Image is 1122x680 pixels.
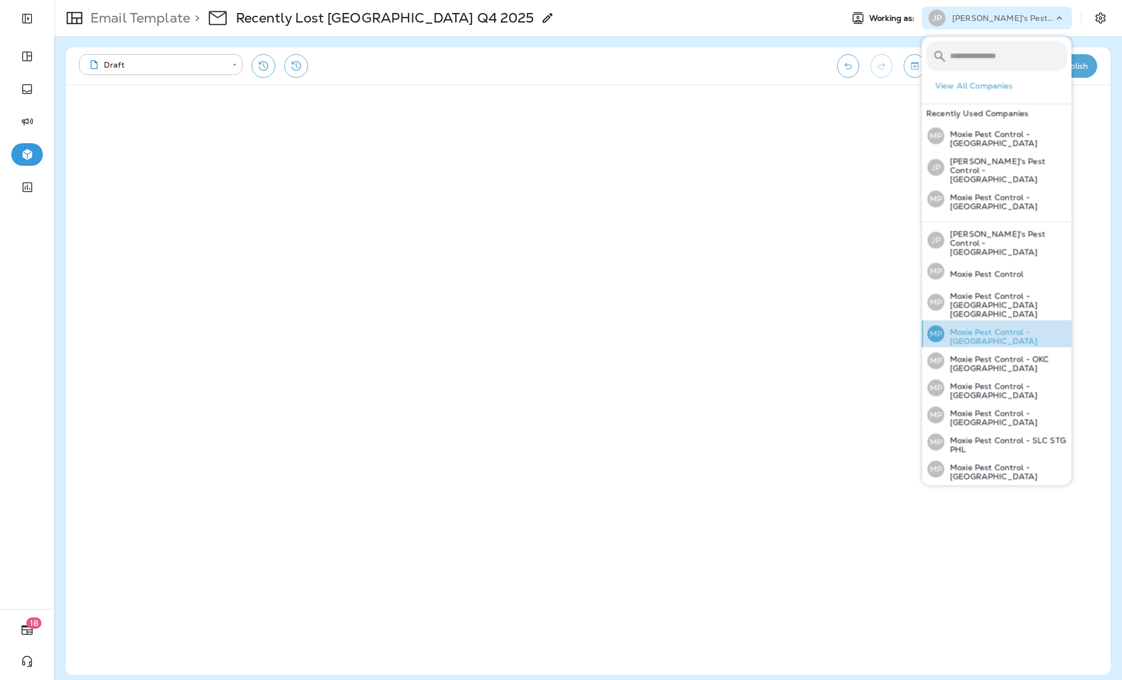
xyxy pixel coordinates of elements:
[927,263,944,280] div: MP
[927,191,944,207] div: MP
[944,328,1067,346] p: Moxie Pest Control - [GEOGRAPHIC_DATA]
[944,193,1067,211] p: Moxie Pest Control - [GEOGRAPHIC_DATA]
[944,270,1024,279] p: Moxie Pest Control
[922,374,1072,401] button: MPMoxie Pest Control - [GEOGRAPHIC_DATA]
[922,122,1072,149] button: MPMoxie Pest Control - [GEOGRAPHIC_DATA]
[929,10,945,27] div: JP
[944,409,1067,427] p: Moxie Pest Control - [GEOGRAPHIC_DATA]
[927,159,944,176] div: JP
[922,104,1072,122] div: Recently Used Companies
[922,284,1072,320] button: MPMoxie Pest Control - [GEOGRAPHIC_DATA] [GEOGRAPHIC_DATA]
[944,130,1067,148] p: Moxie Pest Control - [GEOGRAPHIC_DATA]
[927,379,944,396] div: MP
[927,127,944,144] div: MP
[86,10,190,27] p: Email Template
[944,292,1067,319] p: Moxie Pest Control - [GEOGRAPHIC_DATA] [GEOGRAPHIC_DATA]
[904,54,926,78] button: Toggle preview
[87,59,225,70] div: Draft
[922,186,1072,213] button: MPMoxie Pest Control - [GEOGRAPHIC_DATA]
[236,10,534,27] p: Recently Lost [GEOGRAPHIC_DATA] Q4 2025
[252,54,275,78] button: Restore from previous version
[837,54,859,78] button: Undo
[944,157,1067,184] p: [PERSON_NAME]'s Pest Control - [GEOGRAPHIC_DATA]
[869,14,917,23] span: Working as:
[922,320,1072,347] button: MPMoxie Pest Control - [GEOGRAPHIC_DATA]
[922,429,1072,456] button: MPMoxie Pest Control - SLC STG PHL
[944,355,1067,373] p: Moxie Pest Control - OKC [GEOGRAPHIC_DATA]
[927,434,944,451] div: MP
[284,54,308,78] button: View Changelog
[927,352,944,369] div: MP
[11,619,43,641] button: 18
[944,229,1067,257] p: [PERSON_NAME]'s Pest Control - [GEOGRAPHIC_DATA]
[944,382,1067,400] p: Moxie Pest Control - [GEOGRAPHIC_DATA]
[1090,8,1111,28] button: Settings
[927,232,944,249] div: JP
[922,258,1072,284] button: MPMoxie Pest Control
[927,407,944,423] div: MP
[922,347,1072,374] button: MPMoxie Pest Control - OKC [GEOGRAPHIC_DATA]
[927,325,944,342] div: MP
[922,401,1072,429] button: MPMoxie Pest Control - [GEOGRAPHIC_DATA]
[236,10,534,27] div: Recently Lost San Diego Q4 2025
[952,14,1054,23] p: [PERSON_NAME]'s Pest Control - [GEOGRAPHIC_DATA]
[190,10,200,27] p: >
[922,456,1072,483] button: MPMoxie Pest Control - [GEOGRAPHIC_DATA]
[944,463,1067,481] p: Moxie Pest Control - [GEOGRAPHIC_DATA]
[11,7,43,30] button: Expand Sidebar
[931,77,1072,95] button: View All Companies
[927,294,944,311] div: MP
[922,222,1072,258] button: JP[PERSON_NAME]'s Pest Control - [GEOGRAPHIC_DATA]
[922,149,1072,186] button: JP[PERSON_NAME]'s Pest Control - [GEOGRAPHIC_DATA]
[27,617,42,629] span: 18
[927,461,944,478] div: MP
[944,436,1067,454] p: Moxie Pest Control - SLC STG PHL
